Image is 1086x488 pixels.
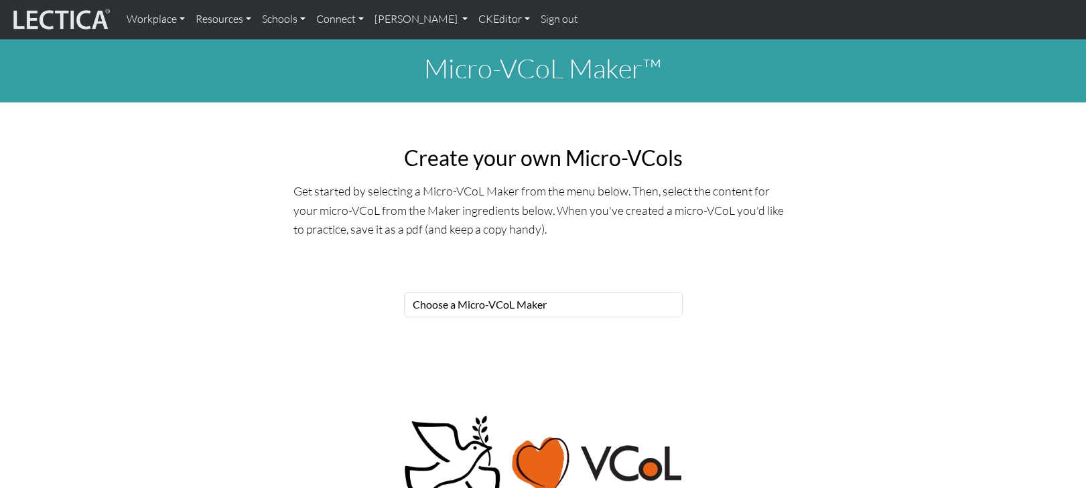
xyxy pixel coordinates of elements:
img: lecticalive [10,7,111,32]
a: Resources [190,5,257,33]
a: CKEditor [473,5,535,33]
h2: Create your own Micro-VCols [293,145,793,171]
p: Get started by selecting a Micro-VCoL Maker from the menu below. Then, select the content for you... [293,181,793,238]
a: Connect [311,5,369,33]
a: Schools [257,5,311,33]
a: Sign out [535,5,584,33]
a: Workplace [121,5,190,33]
a: [PERSON_NAME] [369,5,473,33]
